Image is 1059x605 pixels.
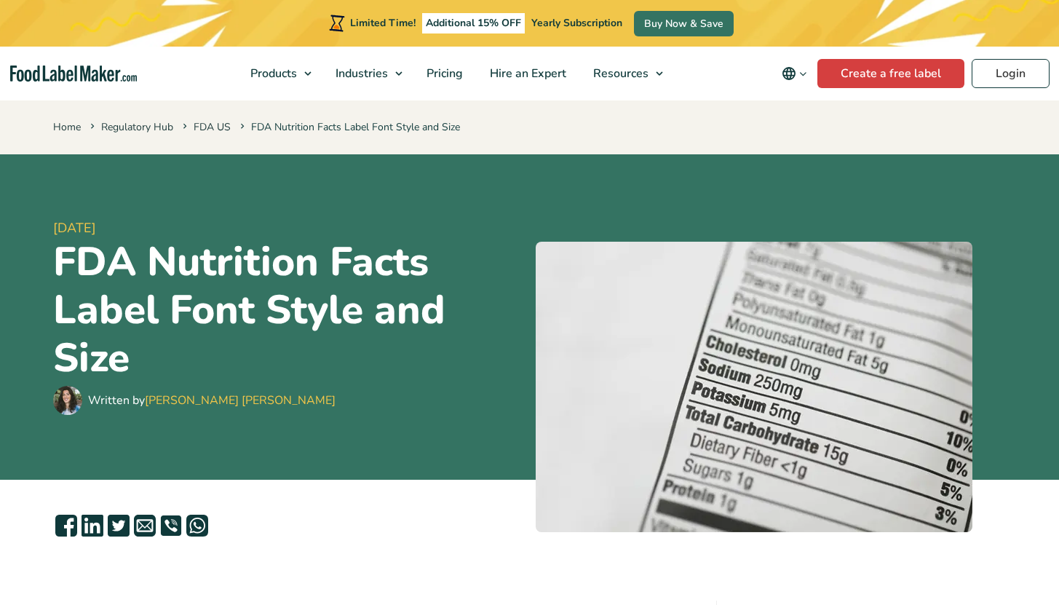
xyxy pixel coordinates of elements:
a: Hire an Expert [477,47,576,100]
a: Products [237,47,319,100]
img: Maria Abi Hanna - Food Label Maker [53,386,82,415]
div: Written by [88,392,336,409]
h1: FDA Nutrition Facts Label Font Style and Size [53,238,524,382]
span: FDA Nutrition Facts Label Font Style and Size [237,120,460,134]
a: Login [972,59,1050,88]
span: Limited Time! [350,16,416,30]
span: Industries [331,66,389,82]
span: Hire an Expert [485,66,568,82]
button: Change language [772,59,817,88]
a: Create a free label [817,59,964,88]
a: Home [53,120,81,134]
a: Food Label Maker homepage [10,66,137,82]
a: FDA US [194,120,231,134]
a: Pricing [413,47,473,100]
span: Pricing [422,66,464,82]
span: Resources [589,66,650,82]
a: [PERSON_NAME] [PERSON_NAME] [145,392,336,408]
a: Resources [580,47,670,100]
span: [DATE] [53,218,524,238]
a: Industries [322,47,410,100]
span: Additional 15% OFF [422,13,525,33]
span: Products [246,66,298,82]
a: Regulatory Hub [101,120,173,134]
a: Buy Now & Save [634,11,734,36]
span: Yearly Subscription [531,16,622,30]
